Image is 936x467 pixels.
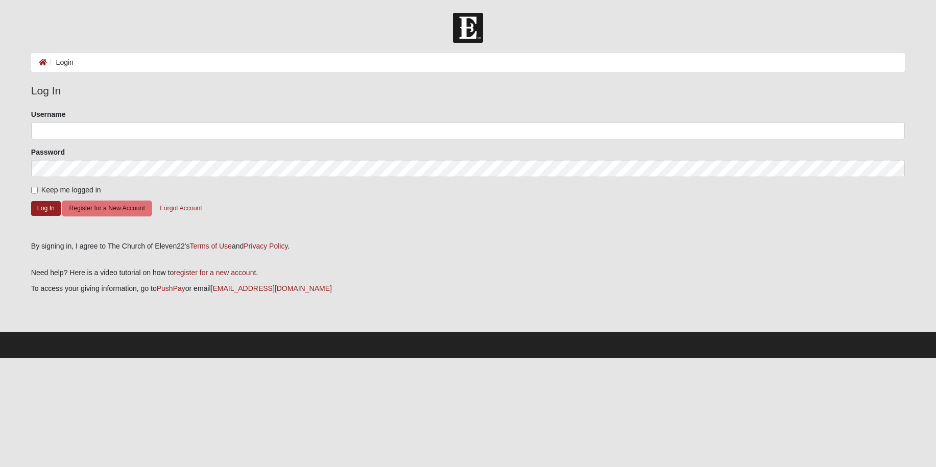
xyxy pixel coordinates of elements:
[31,201,61,216] button: Log In
[31,147,65,157] label: Password
[31,283,905,294] p: To access your giving information, go to or email
[31,241,905,252] div: By signing in, I agree to The Church of Eleven22's and .
[174,268,256,277] a: register for a new account
[62,201,151,216] button: Register for a New Account
[189,242,231,250] a: Terms of Use
[41,186,101,194] span: Keep me logged in
[157,284,185,292] a: PushPay
[153,201,208,216] button: Forgot Account
[211,284,332,292] a: [EMAIL_ADDRESS][DOMAIN_NAME]
[244,242,287,250] a: Privacy Policy
[31,83,905,99] legend: Log In
[453,13,483,43] img: Church of Eleven22 Logo
[31,187,38,193] input: Keep me logged in
[31,109,66,119] label: Username
[47,57,74,68] li: Login
[31,267,905,278] p: Need help? Here is a video tutorial on how to .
